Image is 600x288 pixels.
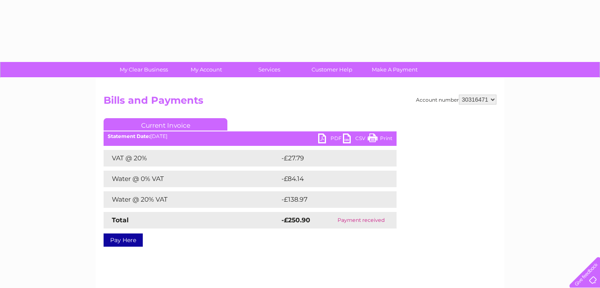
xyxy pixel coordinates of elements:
[279,171,381,187] td: -£84.14
[104,95,496,110] h2: Bills and Payments
[281,216,310,224] strong: -£250.90
[172,62,241,77] a: My Account
[368,133,392,145] a: Print
[298,62,366,77] a: Customer Help
[416,95,496,105] div: Account number
[325,212,397,228] td: Payment received
[279,191,383,208] td: -£138.97
[104,118,227,131] a: Current Invoice
[279,150,381,167] td: -£27.79
[104,191,279,208] td: Water @ 20% VAT
[343,133,368,145] a: CSV
[110,62,178,77] a: My Clear Business
[235,62,303,77] a: Services
[104,233,143,247] a: Pay Here
[112,216,129,224] strong: Total
[104,133,397,139] div: [DATE]
[104,150,279,167] td: VAT @ 20%
[104,171,279,187] td: Water @ 0% VAT
[361,62,429,77] a: Make A Payment
[318,133,343,145] a: PDF
[108,133,150,139] b: Statement Date:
